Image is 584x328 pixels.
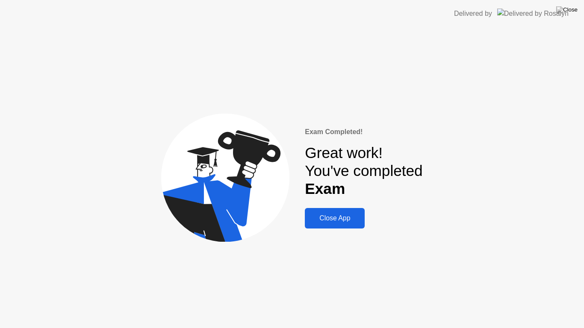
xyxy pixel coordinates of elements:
img: Close [556,6,578,13]
div: Delivered by [454,9,492,19]
b: Exam [305,180,345,197]
div: Great work! You've completed [305,144,422,198]
img: Delivered by Rosalyn [497,9,569,18]
div: Close App [307,214,362,222]
div: Exam Completed! [305,127,422,137]
button: Close App [305,208,365,228]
